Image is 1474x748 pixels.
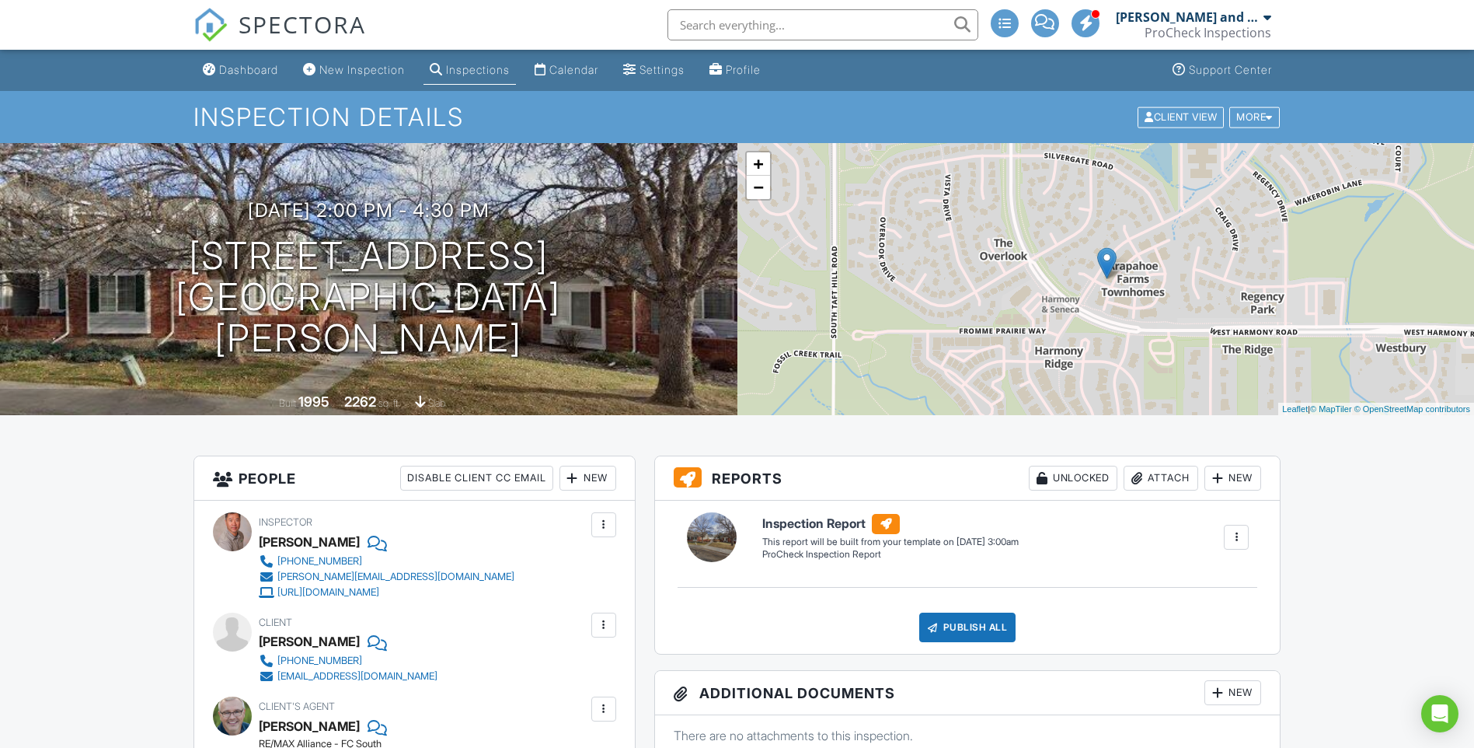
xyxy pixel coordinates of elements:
[1204,466,1261,491] div: New
[1229,107,1280,128] div: More
[667,9,978,40] input: Search everything...
[259,617,292,628] span: Client
[193,8,228,42] img: The Best Home Inspection Software - Spectora
[259,530,360,554] div: [PERSON_NAME]
[423,56,516,85] a: Inspections
[1189,63,1272,76] div: Support Center
[378,397,400,409] span: sq. ft.
[559,466,616,491] div: New
[1204,680,1261,705] div: New
[1145,25,1271,40] div: ProCheck Inspections
[259,653,437,669] a: [PHONE_NUMBER]
[1310,404,1352,414] a: © MapTiler
[277,586,379,599] div: [URL][DOMAIN_NAME]
[25,236,713,358] h1: [STREET_ADDRESS] [GEOGRAPHIC_DATA][PERSON_NAME]
[1354,404,1470,414] a: © OpenStreetMap contributors
[259,585,514,600] a: [URL][DOMAIN_NAME]
[1029,466,1117,491] div: Unlocked
[1421,695,1458,732] div: Open Intercom Messenger
[762,536,1019,548] div: This report will be built from your template on [DATE] 3:00am
[617,56,691,85] a: Settings
[655,456,1281,501] h3: Reports
[747,176,770,199] a: Zoom out
[259,701,335,712] span: Client's Agent
[248,200,490,221] h3: [DATE] 2:00 pm - 4:30 pm
[197,56,284,85] a: Dashboard
[259,554,514,569] a: [PHONE_NUMBER]
[259,516,312,528] span: Inspector
[344,393,376,410] div: 2262
[762,548,1019,561] div: ProCheck Inspection Report
[1136,110,1228,122] a: Client View
[194,456,635,501] h3: People
[219,63,278,76] div: Dashboard
[239,8,366,40] span: SPECTORA
[1282,404,1308,414] a: Leaflet
[319,63,405,76] div: New Inspection
[297,56,411,85] a: New Inspection
[259,630,360,653] div: [PERSON_NAME]
[446,63,510,76] div: Inspections
[277,571,514,583] div: [PERSON_NAME][EMAIL_ADDRESS][DOMAIN_NAME]
[193,103,1281,131] h1: Inspection Details
[259,715,360,738] a: [PERSON_NAME]
[193,21,366,54] a: SPECTORA
[549,63,598,76] div: Calendar
[639,63,685,76] div: Settings
[1116,9,1260,25] div: [PERSON_NAME] and [PERSON_NAME]
[726,63,761,76] div: Profile
[747,152,770,176] a: Zoom in
[528,56,605,85] a: Calendar
[298,393,329,410] div: 1995
[277,655,362,667] div: [PHONE_NUMBER]
[703,56,767,85] a: Profile
[1124,466,1198,491] div: Attach
[428,397,445,409] span: slab
[762,514,1019,534] h6: Inspection Report
[277,670,437,683] div: [EMAIL_ADDRESS][DOMAIN_NAME]
[1278,403,1474,416] div: |
[279,397,296,409] span: Built
[277,555,362,568] div: [PHONE_NUMBER]
[655,671,1281,715] h3: Additional Documents
[259,669,437,684] a: [EMAIL_ADDRESS][DOMAIN_NAME]
[919,613,1016,642] div: Publish All
[1138,107,1224,128] div: Client View
[674,727,1262,744] p: There are no attachments to this inspection.
[1166,56,1278,85] a: Support Center
[400,466,553,491] div: Disable Client CC Email
[259,569,514,585] a: [PERSON_NAME][EMAIL_ADDRESS][DOMAIN_NAME]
